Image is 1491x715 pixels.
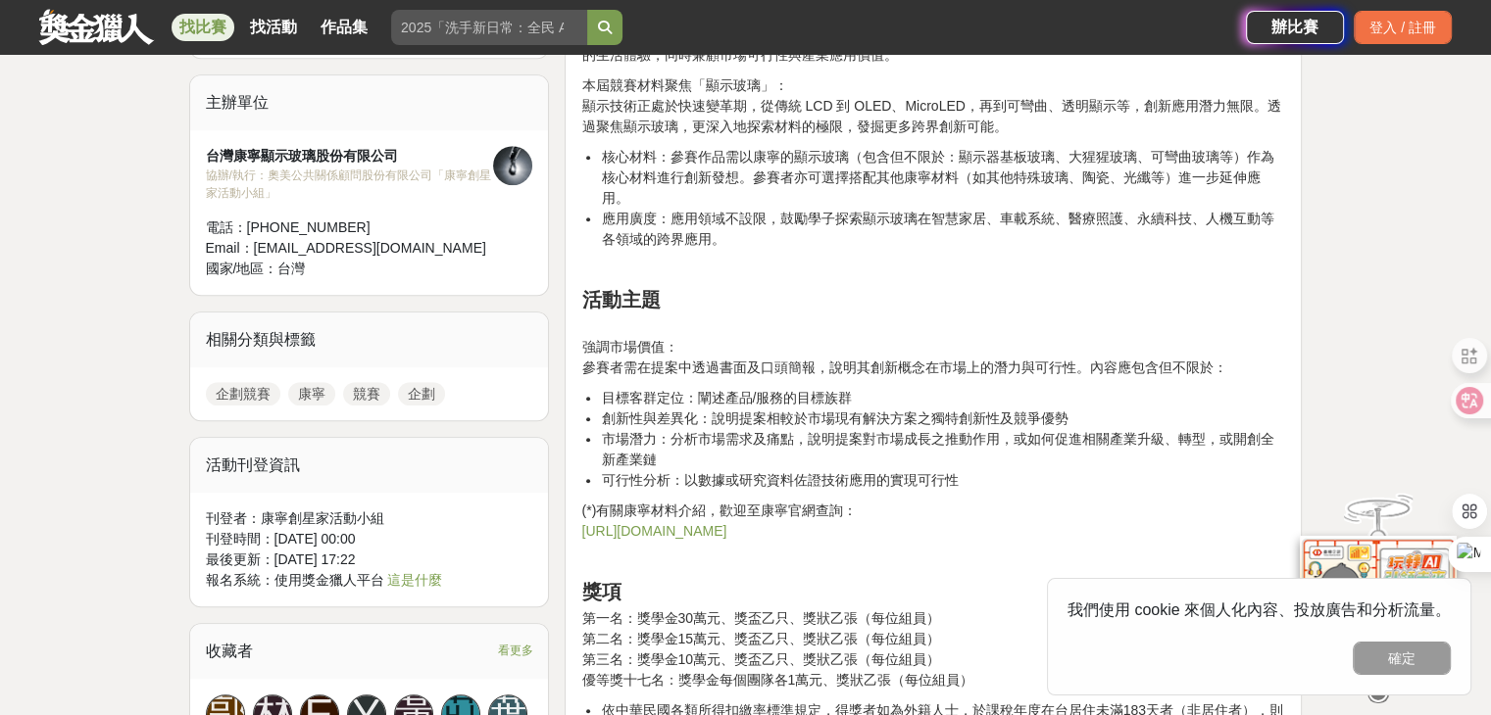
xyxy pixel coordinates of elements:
[601,388,1285,408] li: 目標客群定位：闡述產品/服務的目標族群
[581,75,1285,137] p: 本屆競賽材料聚焦「顯示玻璃」： 顯示技術正處於快速變革期，從傳統 LCD 到 OLED、MicroLED，再到可彎曲、透明顯示等，創新應用潛力無限。透過聚焦顯示玻璃，更深入地探索材料的極限，發掘...
[391,10,587,45] input: 2025「洗手新日常：全民 ALL IN」洗手歌全台徵選
[206,570,533,591] div: 報名系統：使用獎金獵人平台
[206,549,533,570] div: 最後更新： [DATE] 17:22
[206,382,280,405] a: 企劃競賽
[581,289,660,310] strong: 活動主題
[601,408,1285,429] li: 創新性與差異化：說明提案相較於市場現有解決方案之獨特創新性及競爭優勢
[398,382,445,405] a: 企劃
[581,500,1285,542] p: (*)有關康寧材料介紹，歡迎至康寧官網查詢：
[206,238,494,259] div: Email： [EMAIL_ADDRESS][DOMAIN_NAME]
[206,261,278,276] span: 國家/地區：
[206,217,494,238] div: 電話： [PHONE_NUMBER]
[277,261,305,276] span: 台灣
[581,608,1285,691] p: 第一名：獎學金30萬元、獎盃乙只、獎狀乙張（每位組員） 第二名：獎學金15萬元、獎盃乙只、獎狀乙張（每位組員） 第三名：獎學金10萬元、獎盃乙只、獎狀乙張（每位組員） 優等獎十七名：獎學金每個團...
[288,382,335,405] a: 康寧
[206,167,494,202] div: 協辦/執行： 奧美公共關係顧問股份有限公司「康寧創星家活動小組」
[1353,642,1451,675] button: 確定
[313,14,375,41] a: 作品集
[581,523,726,539] a: [URL][DOMAIN_NAME]
[601,470,1285,491] li: 可行性分析：以數據或研究資料佐證技術應用的實現可行性
[601,429,1285,470] li: 市場潛力：分析市場需求及痛點，說明提案對市場成長之推動作用，或如何促進相關產業升級、轉型，或開創全新產業鏈
[1300,536,1457,666] img: d2146d9a-e6f6-4337-9592-8cefde37ba6b.png
[1068,601,1451,618] span: 我們使用 cookie 來個人化內容、投放廣告和分析流量。
[242,14,305,41] a: 找活動
[172,14,234,41] a: 找比賽
[206,529,533,549] div: 刊登時間： [DATE] 00:00
[206,643,253,659] span: 收藏者
[1354,11,1452,44] div: 登入 / 註冊
[206,146,494,167] div: 台灣康寧顯示玻璃股份有限公司
[581,316,1285,378] p: 強調市場價值： 參賽者需在提案中透過書面及口頭簡報，說明其創新概念在市場上的潛力與可行性。內容應包含但不限於：
[206,508,533,529] div: 刊登者： 康寧創星家活動小組
[601,209,1285,250] li: 應用廣度：應用領域不設限，鼓勵學子探索顯示玻璃在智慧家居、車載系統、醫療照護、永續科技、人機互動等各領域的跨界應用。
[581,581,621,602] strong: 獎項
[497,640,532,661] span: 看更多
[190,312,549,367] div: 相關分類與標籤
[1246,11,1344,44] a: 辦比賽
[190,75,549,130] div: 主辦單位
[387,572,442,588] a: 這是什麼
[601,147,1285,209] li: 核心材料：參賽作品需以康寧的顯示玻璃（包含但不限於：顯示器基板玻璃、大猩猩玻璃、可彎曲玻璃等）作為核心材料進行創新發想。參賽者亦可選擇搭配其他康寧材料（如其他特殊玻璃、陶瓷、光纖等）進一步延伸應用。
[190,438,549,493] div: 活動刊登資訊
[343,382,390,405] a: 競賽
